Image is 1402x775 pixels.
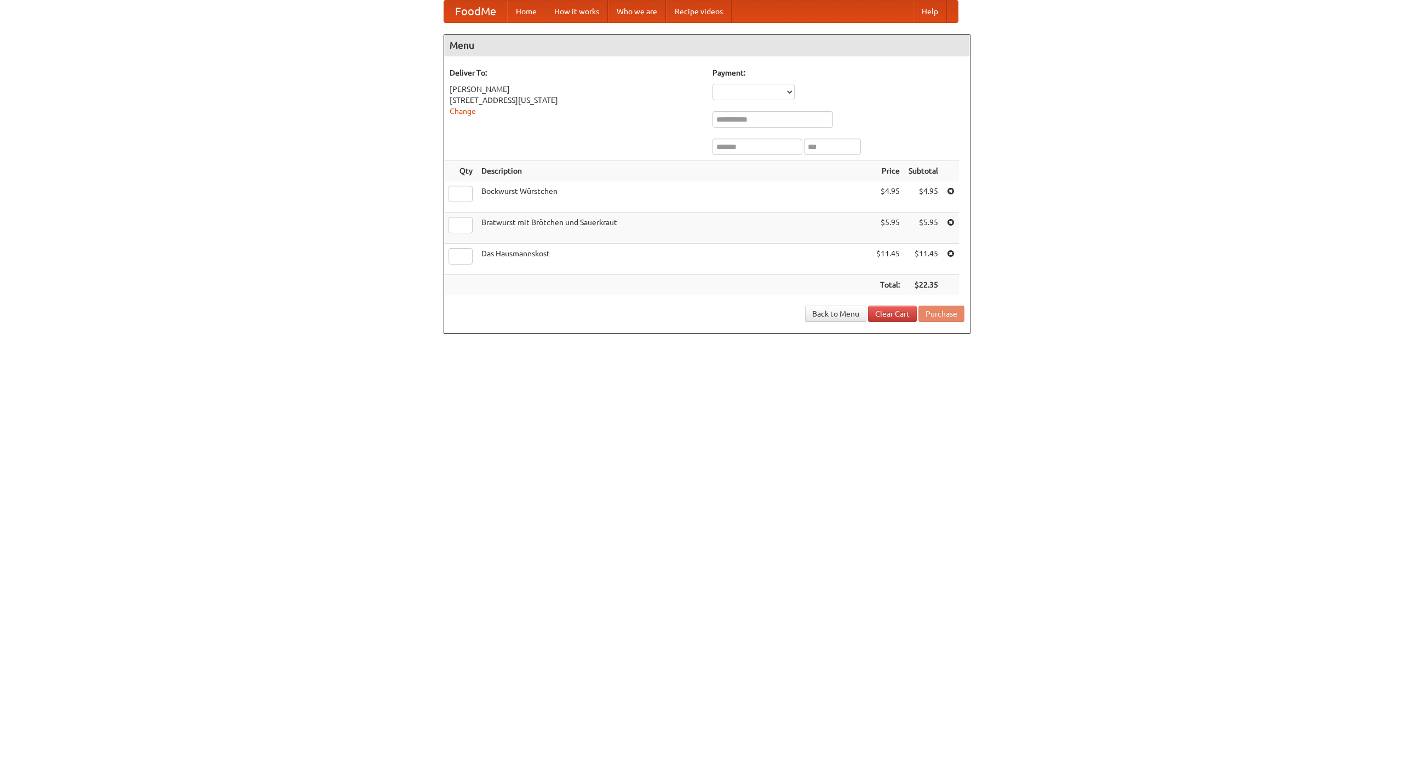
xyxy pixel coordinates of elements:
[666,1,732,22] a: Recipe videos
[444,35,970,56] h4: Menu
[444,161,477,181] th: Qty
[450,107,476,116] a: Change
[918,306,964,322] button: Purchase
[872,161,904,181] th: Price
[872,244,904,275] td: $11.45
[872,275,904,295] th: Total:
[904,213,943,244] td: $5.95
[868,306,917,322] a: Clear Cart
[904,181,943,213] td: $4.95
[904,244,943,275] td: $11.45
[904,275,943,295] th: $22.35
[477,244,872,275] td: Das Hausmannskost
[713,67,964,78] h5: Payment:
[450,95,702,106] div: [STREET_ADDRESS][US_STATE]
[477,181,872,213] td: Bockwurst Würstchen
[450,84,702,95] div: [PERSON_NAME]
[450,67,702,78] h5: Deliver To:
[904,161,943,181] th: Subtotal
[608,1,666,22] a: Who we are
[913,1,947,22] a: Help
[545,1,608,22] a: How it works
[872,181,904,213] td: $4.95
[444,1,507,22] a: FoodMe
[477,213,872,244] td: Bratwurst mit Brötchen und Sauerkraut
[872,213,904,244] td: $5.95
[805,306,866,322] a: Back to Menu
[477,161,872,181] th: Description
[507,1,545,22] a: Home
